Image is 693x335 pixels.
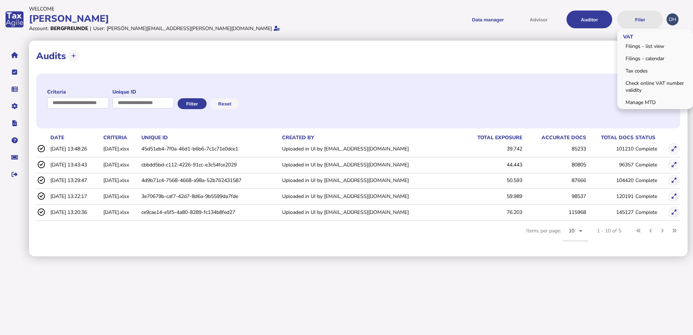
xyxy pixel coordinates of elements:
[586,134,634,141] th: total docs
[645,225,657,237] button: Previous page
[523,134,587,141] th: accurate docs
[458,157,523,172] td: 44.443
[49,134,102,141] th: date
[597,227,621,234] div: 1 - 10 of 5
[102,134,140,141] th: Criteria
[617,11,663,28] button: Filer
[12,89,18,90] i: Data manager
[49,189,102,204] td: [DATE] 13:22:17
[102,189,140,204] td: [DATE].xlsx
[7,116,22,131] button: Developer hub links
[586,189,634,204] td: 120191
[274,26,280,31] i: Email verified
[458,205,523,220] td: 76.203
[281,134,458,141] th: Created by
[668,175,680,187] button: Show in modal
[7,133,22,148] button: Help pages
[140,134,281,141] th: Unique id
[458,141,523,156] td: 39.742
[668,143,680,155] button: Show in modal
[68,50,80,62] button: Upload transactions
[140,157,281,172] td: cbbdd5bd-c112-4226-91cc-e3c54fce2029
[634,134,667,141] th: status
[523,141,587,156] td: 85233
[668,206,680,218] button: Show in modal
[586,173,634,188] td: 104420
[618,41,692,52] a: Filings - list view
[36,50,66,62] h1: Audits
[668,225,680,237] button: Last page
[281,173,458,188] td: Uploaded in UI by [EMAIL_ADDRESS][DOMAIN_NAME]
[29,25,49,32] div: Account:
[668,159,680,171] button: Show in modal
[281,205,458,220] td: Uploaded in UI by [EMAIL_ADDRESS][DOMAIN_NAME]
[516,11,561,28] button: Shows a dropdown of VAT Advisor options
[523,157,587,172] td: 80805
[7,99,22,114] button: Manage settings
[140,189,281,204] td: 3e70679b-caf7-42d7-8d6a-9b5599da7fde
[523,189,587,204] td: 98537
[569,227,575,234] span: 10
[465,11,511,28] button: Shows a dropdown of Data manager options
[7,82,22,97] button: Data manager
[617,28,637,45] span: VAT
[523,173,587,188] td: 87666
[634,157,667,172] td: Complete
[210,98,239,109] button: Reset
[523,205,587,220] td: 115968
[634,141,667,156] td: Complete
[618,53,692,64] a: Filings - calendar
[7,167,22,182] button: Sign out
[634,173,667,188] td: Complete
[668,190,680,202] button: Show in modal
[140,205,281,220] td: ce9cae14-e5f5-4a80-8289-fc134b8fed27
[618,78,692,96] a: Check online VAT number validity
[458,134,523,141] th: total exposure
[526,221,588,249] div: Items per page:
[633,225,645,237] button: First page
[634,205,667,220] td: Complete
[102,157,140,172] td: [DATE].xlsx
[563,221,588,249] mat-form-field: Change page size
[7,65,22,80] button: Tasks
[586,205,634,220] td: 145127
[50,25,88,32] div: Bergfreunde
[49,157,102,172] td: [DATE] 13:43:43
[93,25,105,32] div: User:
[618,65,692,76] a: Tax codes
[348,11,663,28] menu: navigate products
[140,141,281,156] td: 45d51eb4-7f0a-46d1-b6b6-7c1c71e0dce1
[29,12,344,25] div: [PERSON_NAME]
[29,5,344,12] div: Welcome
[178,98,207,109] button: Filter
[458,173,523,188] td: 50.593
[281,157,458,172] td: Uploaded in UI by [EMAIL_ADDRESS][DOMAIN_NAME]
[140,173,281,188] td: 4d9b71c4-7568-4668-a98a-52b762431587
[458,189,523,204] td: 59.989
[656,225,668,237] button: Next page
[281,189,458,204] td: Uploaded in UI by [EMAIL_ADDRESS][DOMAIN_NAME]
[49,205,102,220] td: [DATE] 13:20:36
[7,47,22,63] button: Home
[102,141,140,156] td: [DATE].xlsx
[586,141,634,156] td: 101210
[618,97,692,108] a: Manage MTD
[7,150,22,165] button: Raise a support ticket
[102,205,140,220] td: [DATE].xlsx
[586,157,634,172] td: 96357
[567,11,612,28] button: Auditor
[107,25,272,32] div: [PERSON_NAME][EMAIL_ADDRESS][PERSON_NAME][DOMAIN_NAME]
[102,173,140,188] td: [DATE].xlsx
[49,173,102,188] td: [DATE] 13:29:47
[634,189,667,204] td: Complete
[90,25,91,32] div: |
[667,13,679,25] div: Profile settings
[49,141,102,156] td: [DATE] 13:48:26
[47,88,109,95] label: Criteria
[112,88,174,95] label: Unique ID
[281,141,458,156] td: Uploaded in UI by [EMAIL_ADDRESS][DOMAIN_NAME]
